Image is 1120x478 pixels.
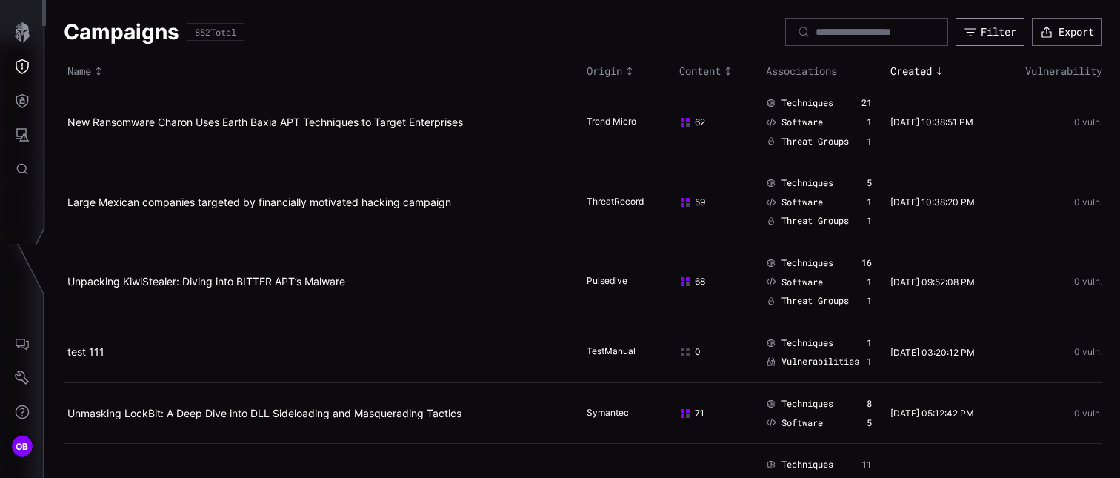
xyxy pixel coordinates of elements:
span: Techniques [781,177,833,189]
div: Toggle sort direction [587,64,672,78]
div: 852 Total [195,27,236,36]
a: Software [766,276,823,288]
a: New Ransomware Charon Uses Earth Baxia APT Techniques to Target Enterprises [67,116,463,128]
a: Techniques [766,459,833,471]
span: Threat Groups [781,215,849,227]
h1: Campaigns [64,19,179,45]
time: [DATE] 03:20:12 PM [890,347,975,358]
time: [DATE] 09:52:08 PM [890,276,975,288]
div: 1 [867,337,872,349]
div: Trend Micro [587,116,661,129]
span: Techniques [781,459,833,471]
div: 1 [867,276,872,288]
a: Threat Groups [766,215,849,227]
div: 0 vuln. [998,276,1102,287]
a: Large Mexican companies targeted by financially motivated hacking campaign [67,196,451,208]
time: [DATE] 05:12:42 PM [890,408,974,419]
div: 1 [867,215,872,227]
time: [DATE] 10:38:51 PM [890,116,973,127]
div: 71 [679,408,747,419]
div: 59 [679,196,747,208]
span: OB [16,439,29,454]
a: Software [766,116,823,128]
div: Toggle sort direction [890,64,990,78]
div: 5 [867,177,872,189]
div: 8 [867,398,872,410]
a: Threat Groups [766,295,849,307]
div: 68 [679,276,747,288]
div: 16 [861,257,872,269]
a: Techniques [766,257,833,269]
div: 1 [867,116,872,128]
div: 1 [867,356,872,368]
button: Filter [956,18,1024,46]
span: Techniques [781,337,833,349]
div: 1 [867,196,872,208]
a: Software [766,417,823,429]
a: Techniques [766,398,833,410]
span: Software [781,417,823,429]
a: Threat Groups [766,136,849,147]
span: Software [781,196,823,208]
button: OB [1,429,44,463]
div: Toggle sort direction [679,64,759,78]
div: 0 vuln. [998,408,1102,419]
div: ThreatRecord [587,196,661,209]
th: Associations [762,61,887,82]
div: Symantec [587,407,661,420]
div: 1 [867,295,872,307]
div: 1 [867,136,872,147]
div: 0 [679,346,747,358]
div: Pulsedive [587,275,661,288]
button: Export [1032,18,1102,46]
span: Software [781,116,823,128]
div: Toggle sort direction [67,64,579,78]
div: TestManual [587,345,661,359]
a: Software [766,196,823,208]
a: Techniques [766,337,833,349]
th: Vulnerability [994,61,1102,82]
span: Techniques [781,398,833,410]
span: Vulnerabilities [781,356,859,368]
div: 21 [861,97,872,109]
span: Software [781,276,823,288]
a: Techniques [766,177,833,189]
div: 5 [867,417,872,429]
span: Threat Groups [781,136,849,147]
span: Techniques [781,257,833,269]
a: Techniques [766,97,833,109]
span: Threat Groups [781,295,849,307]
div: Filter [981,25,1016,39]
div: 0 vuln. [998,197,1102,208]
a: test 111 [67,345,104,358]
div: 0 vuln. [998,347,1102,357]
div: 0 vuln. [998,117,1102,127]
a: Unmasking LockBit: A Deep Dive into DLL Sideloading and Masquerading Tactics [67,407,461,419]
div: 11 [861,459,872,471]
span: Techniques [781,97,833,109]
a: Vulnerabilities [766,356,859,368]
div: 62 [679,116,747,128]
a: Unpacking KiwiStealer: Diving into BITTER APT’s Malware [67,275,345,288]
time: [DATE] 10:38:20 PM [890,196,975,208]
